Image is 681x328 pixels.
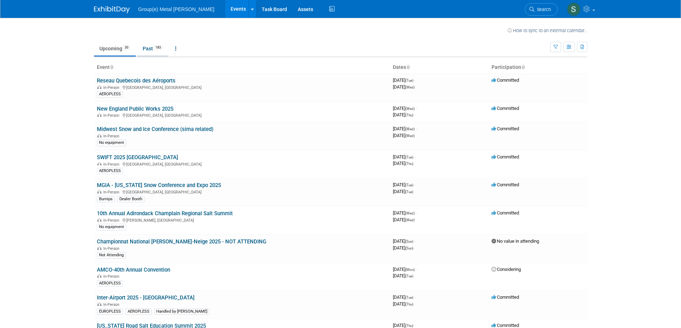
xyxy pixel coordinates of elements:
[97,190,102,193] img: In-Person Event
[97,189,387,195] div: [GEOGRAPHIC_DATA], [GEOGRAPHIC_DATA]
[393,294,415,300] span: [DATE]
[492,294,519,300] span: Committed
[97,302,102,306] img: In-Person Event
[94,61,390,74] th: Event
[393,273,413,278] span: [DATE]
[405,134,415,138] span: (Wed)
[414,323,415,328] span: -
[567,2,581,16] img: Steve.M Mifsud
[390,61,489,74] th: Dates
[97,252,126,258] div: Not Attending
[405,162,413,166] span: (Thu)
[97,91,123,97] div: AEROPLESS
[393,267,417,272] span: [DATE]
[405,190,413,194] span: (Tue)
[117,196,144,202] div: Dealer Booth
[97,126,213,132] a: Midwest Snow and Ice Conference (sima related)
[97,106,173,112] a: New England Public Works 2025
[97,154,178,161] a: SWIFT 2025 [GEOGRAPHIC_DATA]
[97,113,102,117] img: In-Person Event
[103,85,122,90] span: In-Person
[405,79,413,82] span: (Tue)
[405,85,415,89] span: (Wed)
[97,84,387,90] div: [GEOGRAPHIC_DATA], [GEOGRAPHIC_DATA]
[405,183,413,187] span: (Tue)
[97,217,387,223] div: [PERSON_NAME], [GEOGRAPHIC_DATA]
[97,218,102,222] img: In-Person Event
[405,239,413,243] span: (Sun)
[405,268,415,272] span: (Mon)
[103,302,122,307] span: In-Person
[393,182,415,187] span: [DATE]
[97,112,387,118] div: [GEOGRAPHIC_DATA], [GEOGRAPHIC_DATA]
[405,274,413,278] span: (Tue)
[138,6,214,12] span: Group(e) Metal [PERSON_NAME]
[137,42,168,55] a: Past183
[97,134,102,137] img: In-Person Event
[97,274,102,278] img: In-Person Event
[97,308,123,315] div: EUROPLESS
[97,238,266,245] a: Championnat National [PERSON_NAME]-Neige 2025 - NOT ATTENDING
[103,274,122,279] span: In-Person
[492,238,539,244] span: No value in attending
[405,127,415,131] span: (Wed)
[97,168,123,174] div: AEROPLESS
[97,196,115,202] div: Burnips
[416,210,417,216] span: -
[492,154,519,160] span: Committed
[414,154,415,160] span: -
[94,6,130,13] img: ExhibitDay
[103,190,122,195] span: In-Person
[393,245,413,251] span: [DATE]
[123,45,130,50] span: 30
[405,296,413,299] span: (Tue)
[393,126,417,131] span: [DATE]
[492,267,521,272] span: Considering
[97,161,387,167] div: [GEOGRAPHIC_DATA], [GEOGRAPHIC_DATA]
[414,238,415,244] span: -
[393,189,413,194] span: [DATE]
[103,162,122,167] span: In-Person
[492,106,519,111] span: Committed
[492,182,519,187] span: Committed
[103,246,122,251] span: In-Person
[393,133,415,138] span: [DATE]
[405,218,415,222] span: (Wed)
[534,7,551,12] span: Search
[416,106,417,111] span: -
[393,217,415,222] span: [DATE]
[525,3,558,16] a: Search
[153,45,163,50] span: 183
[97,294,194,301] a: Inter-Airport 2025 - [GEOGRAPHIC_DATA]
[492,323,519,328] span: Committed
[97,246,102,250] img: In-Person Event
[414,182,415,187] span: -
[393,112,413,117] span: [DATE]
[94,42,136,55] a: Upcoming30
[393,154,415,160] span: [DATE]
[414,77,415,83] span: -
[405,155,413,159] span: (Tue)
[154,308,209,315] div: Handled by [PERSON_NAME]
[97,182,221,188] a: MGIA - [US_STATE] Snow Conference and Expo 2025
[125,308,152,315] div: AEROPLESS
[393,323,415,328] span: [DATE]
[414,294,415,300] span: -
[97,267,170,273] a: AMCO-40th Annual Convention
[405,324,413,328] span: (Thu)
[97,210,233,217] a: 10th Annual Adirondack Champlain Regional Salt Summit
[97,280,123,287] div: AEROPLESS
[405,302,413,306] span: (Thu)
[492,77,519,83] span: Committed
[97,162,102,166] img: In-Person Event
[405,113,413,117] span: (Thu)
[97,77,176,84] a: Reseau Quebecois des Aéroports
[521,64,525,70] a: Sort by Participation Type
[405,211,415,215] span: (Wed)
[393,210,417,216] span: [DATE]
[103,113,122,118] span: In-Person
[393,77,415,83] span: [DATE]
[110,64,113,70] a: Sort by Event Name
[103,134,122,138] span: In-Person
[103,218,122,223] span: In-Person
